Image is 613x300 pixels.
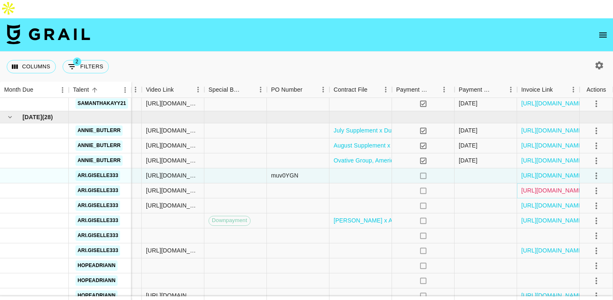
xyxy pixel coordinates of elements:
div: Special Booking Type [209,82,243,98]
a: [URL][DOMAIN_NAME] [521,201,584,210]
div: 8/3/2025 [459,99,477,107]
a: [URL][DOMAIN_NAME] [521,291,584,300]
div: Talent [69,82,131,98]
a: August Supplement x Duo Campaign_ Wellbel Influencer Contract (1).pdf [334,141,528,150]
button: open drawer [595,27,611,43]
span: ( 28 ) [42,113,53,121]
button: Menu [129,83,142,96]
div: Payment Sent Date [459,82,493,98]
button: select merge strategy [589,214,603,228]
button: Menu [317,83,329,96]
button: Menu [192,83,204,96]
div: Video Link [142,82,204,98]
button: select merge strategy [589,229,603,243]
img: Grail Talent [7,24,90,44]
a: hopeadriann [75,260,118,271]
a: [URL][DOMAIN_NAME] [521,141,584,150]
button: Sort [174,84,186,95]
button: Sort [493,84,505,95]
a: samanthakayy21 [75,98,128,109]
button: select merge strategy [589,169,603,183]
div: Payment Sent [396,82,429,98]
div: PO Number [267,82,329,98]
a: [URL][DOMAIN_NAME] [521,246,584,255]
button: Show filters [63,60,109,73]
a: [URL][DOMAIN_NAME] [521,216,584,225]
button: select merge strategy [589,124,603,138]
div: PO Number [271,82,302,98]
div: https://www.tiktok.com/@annie_butlerr/video/7537463896932748599?is_from_webapp=1&sender_device=pc... [146,141,200,150]
div: Payment Sent Date [455,82,517,98]
a: ari.giselle333 [75,215,120,226]
button: select merge strategy [589,274,603,288]
a: hopeadriann [75,275,118,286]
button: select merge strategy [589,184,603,198]
div: 8/13/2025 [459,126,477,135]
a: annie_butlerr [75,140,123,151]
button: Menu [254,83,267,96]
div: Special Booking Type [204,82,267,98]
button: select merge strategy [589,259,603,273]
button: Menu [379,83,392,96]
a: annie_butlerr [75,125,123,136]
div: https://www.tiktok.com/@ari.giselle333/video/7538135589376380190?is_from_webapp=1&sender_device=p... [146,201,200,210]
div: Video Link [146,82,174,98]
button: Sort [302,84,314,95]
a: ari.giselle333 [75,230,120,241]
button: select merge strategy [589,199,603,213]
a: ari.giselle333 [75,245,120,256]
div: https://www.tiktok.com/@samantha.kay21/video/7531076373654424887?is_from_webapp=1&sender_device=p... [146,99,200,107]
button: select merge strategy [589,139,603,153]
a: [URL][DOMAIN_NAME] [521,171,584,180]
button: Sort [553,84,565,95]
a: ari.giselle333 [75,185,120,196]
button: Sort [429,84,440,95]
span: 2 [73,57,81,66]
div: Actions [587,82,606,98]
div: https://www.tiktok.com/@hopeadriann/video/7539270305580059918?is_from_webapp=1&sender_device=pc&w... [146,291,200,300]
button: Sort [33,84,45,96]
div: 8/15/2025 [459,141,477,150]
div: muv0YGN [271,171,299,180]
button: Sort [243,84,254,95]
div: https://www.tiktok.com/@annie_butlerr/video/7532932660151209230?is_from_webapp=1&sender_device=pc... [146,156,200,165]
button: Menu [119,84,131,96]
button: Menu [505,83,517,96]
a: annie_butlerr [75,155,123,166]
button: Sort [367,84,379,95]
a: [URL][DOMAIN_NAME] [521,126,584,135]
button: select merge strategy [589,97,603,111]
button: select merge strategy [589,154,603,168]
button: Menu [438,83,450,96]
div: Payment Sent [392,82,455,98]
a: ari.giselle333 [75,170,120,181]
a: [PERSON_NAME] x Astra MOA FEA.pdf [334,216,440,225]
span: [DATE] [23,113,42,121]
a: [URL][DOMAIN_NAME] [521,156,584,165]
div: Contract File [334,82,367,98]
a: [URL][DOMAIN_NAME] [521,99,584,107]
span: Downpayment [209,217,250,225]
button: Select columns [7,60,56,73]
div: https://www.tiktok.com/@annie_butlerr/video/7533360658218274062?is_from_webapp=1&sender_device=pc... [146,126,200,135]
div: Month Due [4,82,33,98]
div: Invoice Link [517,82,580,98]
button: Menu [56,84,69,96]
a: ari.giselle333 [75,200,120,211]
div: https://www.tiktok.com/@ari.giselle333/video/7538555810952023327?is_from_webapp=1&sender_device=p... [146,246,200,255]
div: Talent [73,82,89,98]
div: Contract File [329,82,392,98]
a: [URL][DOMAIN_NAME] [521,186,584,195]
button: hide children [4,111,16,123]
div: Actions [580,82,613,98]
button: select merge strategy [589,244,603,258]
div: 8/11/2025 [459,156,477,165]
div: Invoice Link [521,82,553,98]
div: https://www.tiktok.com/@ari.giselle333/video/7538918751484300574?is_from_webapp=1&sender_device=p... [146,186,200,195]
button: Sort [89,84,100,96]
a: Ovative Group, American Eagle - @annie_butlerr - Instagram.TikTok, BTS 2025 - signed.pdf [334,156,577,165]
div: Status [79,82,142,98]
div: https://www.tiktok.com/@ari.giselle333/video/7538864456437157151?is_from_webapp=1&sender_device=p... [146,171,200,180]
a: July Supplement x Duo Campaign_ Wellbel Influencer Contract.pdf [334,126,510,135]
button: Menu [567,83,580,96]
